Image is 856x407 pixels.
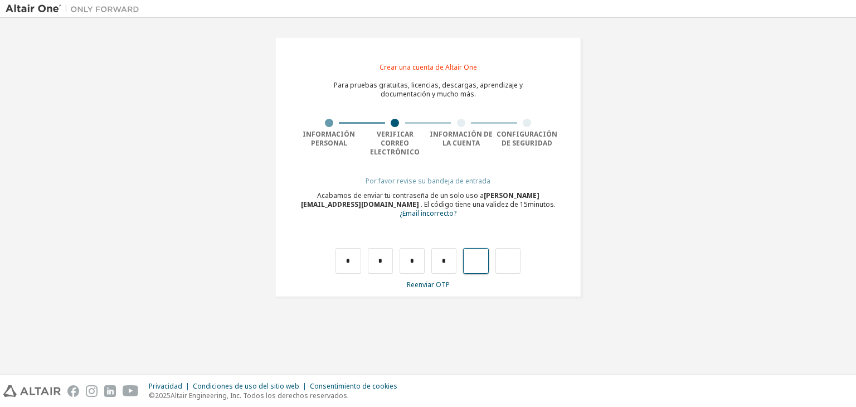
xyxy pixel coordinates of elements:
font: Por favor revise su bandeja de entrada [366,176,490,186]
font: © [149,391,155,400]
img: linkedin.svg [104,385,116,397]
font: Verificar correo electrónico [370,129,420,157]
font: Consentimiento de cookies [310,381,397,391]
font: Crear una cuenta de Altair One [380,62,477,72]
font: documentación y mucho más. [381,89,476,99]
font: Configuración de seguridad [497,129,557,148]
img: youtube.svg [123,385,139,397]
font: [PERSON_NAME][EMAIL_ADDRESS][DOMAIN_NAME] [301,191,539,209]
font: Para pruebas gratuitas, licencias, descargas, aprendizaje y [334,80,523,90]
font: Información de la cuenta [430,129,493,148]
a: Regresar al formulario de registro [400,210,456,217]
font: 2025 [155,391,171,400]
font: Condiciones de uso del sitio web [193,381,299,391]
font: Acabamos de enviar tu contraseña de un solo uso a [317,191,484,200]
font: Privacidad [149,381,182,391]
img: facebook.svg [67,385,79,397]
font: ¿Email incorrecto? [400,209,456,218]
img: altair_logo.svg [3,385,61,397]
font: Información personal [303,129,355,148]
img: Altair Uno [6,3,145,14]
font: Reenviar OTP [407,280,450,289]
font: . El código tiene una validez de [421,200,518,209]
img: instagram.svg [86,385,98,397]
font: 15 [520,200,528,209]
font: Altair Engineering, Inc. Todos los derechos reservados. [171,391,349,400]
font: minutos. [528,200,556,209]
